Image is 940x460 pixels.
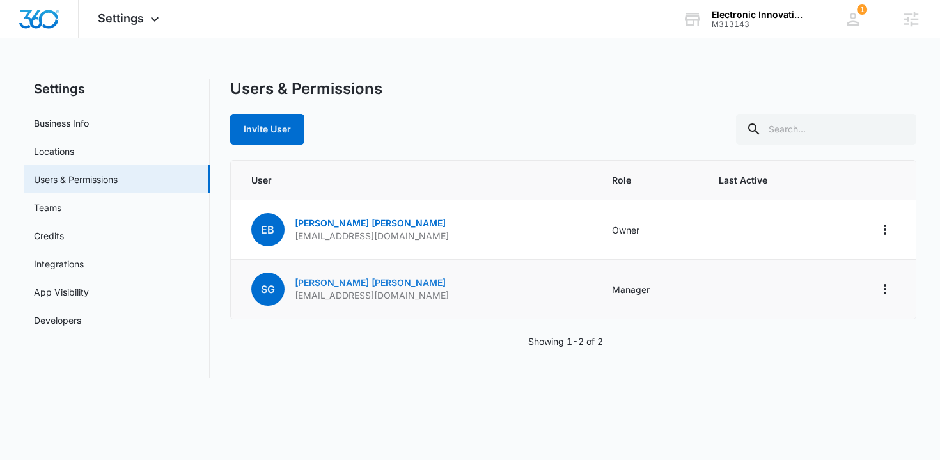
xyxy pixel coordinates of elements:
div: account name [712,10,805,20]
a: SG [251,284,285,295]
a: Business Info [34,116,89,130]
div: account id [712,20,805,29]
span: User [251,173,581,187]
a: Developers [34,313,81,327]
div: notifications count [857,4,867,15]
span: SG [251,273,285,306]
span: EB [251,213,285,246]
input: Search... [736,114,916,145]
a: App Visibility [34,285,89,299]
h2: Settings [24,79,210,99]
td: Owner [597,200,704,260]
a: Users & Permissions [34,173,118,186]
h1: Users & Permissions [230,79,382,99]
p: [EMAIL_ADDRESS][DOMAIN_NAME] [295,289,449,302]
span: 1 [857,4,867,15]
button: Actions [875,279,895,299]
span: Role [612,173,689,187]
td: Manager [597,260,704,319]
p: Showing 1-2 of 2 [528,335,603,348]
button: Actions [875,219,895,240]
a: Locations [34,145,74,158]
span: Last Active [719,173,812,187]
a: EB [251,225,285,235]
a: [PERSON_NAME] [PERSON_NAME] [295,277,446,288]
a: Credits [34,229,64,242]
a: Teams [34,201,61,214]
a: Integrations [34,257,84,271]
a: [PERSON_NAME] [PERSON_NAME] [295,218,446,228]
a: Invite User [230,123,304,134]
span: Settings [98,12,144,25]
p: [EMAIL_ADDRESS][DOMAIN_NAME] [295,230,449,242]
button: Invite User [230,114,304,145]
